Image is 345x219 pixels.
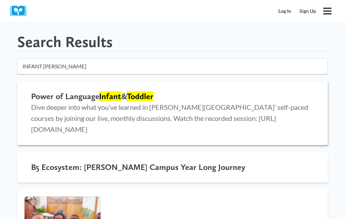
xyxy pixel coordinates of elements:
mark: Infant [99,91,121,101]
h2: Power of Language & [31,92,314,102]
h1: Search Results [17,33,113,51]
a: Log In [274,4,295,18]
nav: Secondary Mobile Navigation [274,4,320,18]
img: Cox Campus [10,6,31,16]
span: Dive deeper into what you’ve learned in [PERSON_NAME][GEOGRAPHIC_DATA]’ self-paced courses by joi... [31,103,308,133]
a: Sign Up [295,4,320,18]
a: Power of LanguageInfant&Toddler Dive deeper into what you’ve learned in [PERSON_NAME][GEOGRAPHIC_... [17,81,328,145]
a: B5 Ecosystem: [PERSON_NAME] Campus Year Long Journey [17,152,328,183]
h2: B5 Ecosystem: [PERSON_NAME] Campus Year Long Journey [31,162,314,172]
mark: Toddler [127,91,153,101]
input: Search for... [17,58,328,74]
button: Open menu [320,4,335,18]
